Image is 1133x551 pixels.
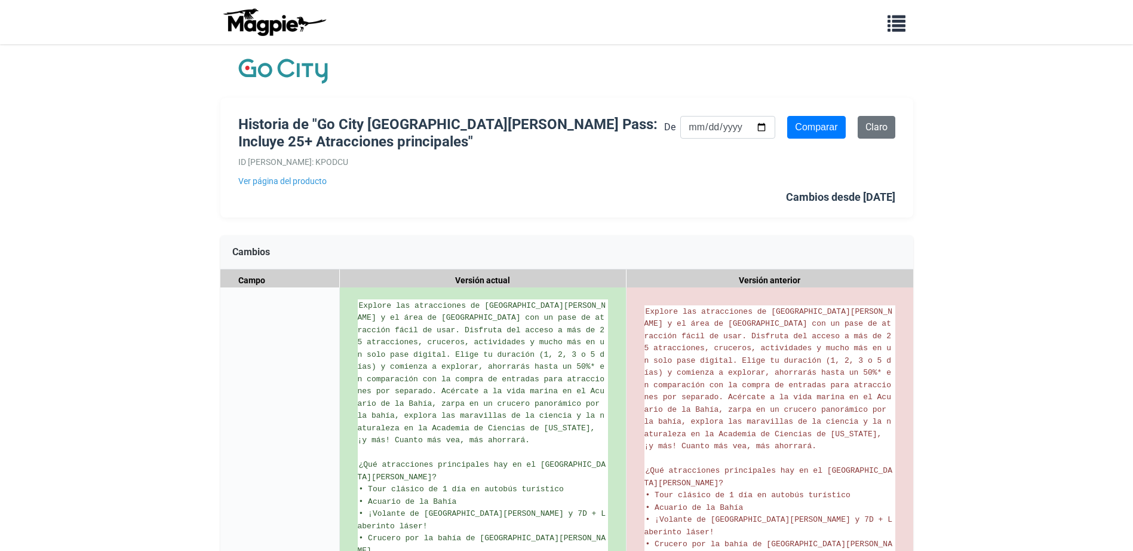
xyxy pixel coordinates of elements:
img: Logotipo de la empresa [238,56,328,86]
span: Explore las atracciones de [GEOGRAPHIC_DATA][PERSON_NAME] y el área de [GEOGRAPHIC_DATA] con un p... [644,307,892,451]
div: Cambios [220,235,913,270]
span: • Acuario de la Bahía [359,497,457,506]
span: • Tour clásico de 1 día en autobús turístico [359,485,564,494]
span: • Acuario de la Bahía [646,503,744,512]
img: logo-ab69f6fb50320c5b225c76a69d11143b.png [220,8,328,36]
a: Claro [858,116,895,139]
label: De [664,120,675,135]
div: Versión actual [340,270,627,292]
span: • ¡Volante de [GEOGRAPHIC_DATA][PERSON_NAME] y 7D + Laberinto láser! [358,509,606,531]
div: ID [PERSON_NAME]: KPODCU [238,155,665,169]
span: ¿Qué atracciones principales hay en el [GEOGRAPHIC_DATA][PERSON_NAME]? [358,460,606,482]
span: • ¡Volante de [GEOGRAPHIC_DATA][PERSON_NAME] y 7D + Laberinto láser! [644,515,892,537]
span: • Tour clásico de 1 día en autobús turístico [646,491,850,500]
span: ¿Qué atracciones principales hay en el [GEOGRAPHIC_DATA][PERSON_NAME]? [644,466,892,488]
a: Ver página del producto [238,175,665,188]
div: Cambios desde [DATE] [786,189,895,206]
h1: Historia de "Go City [GEOGRAPHIC_DATA][PERSON_NAME] Pass: Incluye 25+ Atracciones principales" [238,116,665,151]
div: Versión anterior [627,270,913,292]
div: Campo [220,270,340,292]
span: Explore las atracciones de [GEOGRAPHIC_DATA][PERSON_NAME] y el área de [GEOGRAPHIC_DATA] con un p... [358,301,606,445]
input: Comparar [787,116,845,139]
